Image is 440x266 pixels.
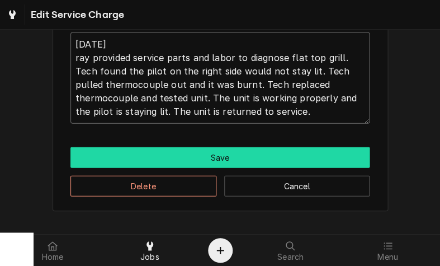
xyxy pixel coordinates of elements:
div: Button Group [70,147,370,197]
span: Home [42,253,64,262]
span: Jobs [140,253,159,262]
a: Menu [339,237,436,264]
a: Jobs [102,237,198,264]
span: Search [277,253,304,262]
button: Cancel [224,176,370,197]
a: Go to Jobs [2,4,22,25]
div: Button Group Row [70,147,370,168]
button: Create Object [208,238,233,263]
textarea: [DATE] ray provided service parts and labor to diagnose flat top grill. Tech found the pilot on t... [70,32,370,124]
button: Delete [70,176,216,197]
button: Save [70,147,370,168]
span: Edit Service Charge [27,7,124,22]
div: Button Group Row [70,168,370,197]
div: Service Summary [70,17,370,124]
a: Search [243,237,339,264]
a: Home [4,237,101,264]
span: Menu [377,253,398,262]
